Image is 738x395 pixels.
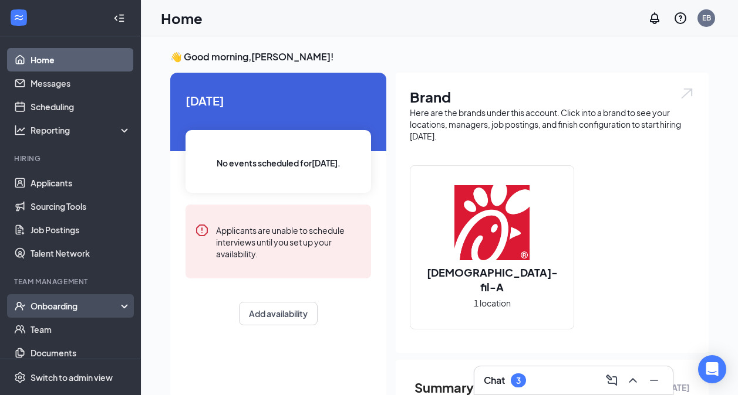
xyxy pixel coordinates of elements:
[195,223,209,237] svg: Error
[170,50,709,63] h3: 👋 Good morning, [PERSON_NAME] !
[14,300,26,312] svg: UserCheck
[624,371,642,390] button: ChevronUp
[31,48,131,71] a: Home
[31,300,121,312] div: Onboarding
[13,12,25,23] svg: WorkstreamLogo
[454,185,530,260] img: Chick-fil-A
[31,218,131,241] a: Job Postings
[647,373,661,387] svg: Minimize
[31,241,131,265] a: Talent Network
[31,95,131,118] a: Scheduling
[484,374,505,387] h3: Chat
[31,171,131,195] a: Applicants
[14,372,26,383] svg: Settings
[410,87,695,107] h1: Brand
[626,373,640,387] svg: ChevronUp
[474,297,511,309] span: 1 location
[645,371,663,390] button: Minimize
[14,277,129,287] div: Team Management
[31,195,131,218] a: Sourcing Tools
[31,318,131,341] a: Team
[673,11,688,25] svg: QuestionInfo
[216,223,362,260] div: Applicants are unable to schedule interviews until you set up your availability.
[605,373,619,387] svg: ComposeMessage
[516,376,521,386] div: 3
[31,372,113,383] div: Switch to admin view
[702,13,711,23] div: EB
[14,124,26,136] svg: Analysis
[14,154,129,164] div: Hiring
[410,107,695,142] div: Here are the brands under this account. Click into a brand to see your locations, managers, job p...
[186,91,371,110] span: [DATE]
[31,71,131,95] a: Messages
[602,371,621,390] button: ComposeMessage
[410,265,574,294] h2: [DEMOGRAPHIC_DATA]-fil-A
[113,12,125,24] svg: Collapse
[648,11,662,25] svg: Notifications
[31,124,132,136] div: Reporting
[161,8,203,28] h1: Home
[679,87,695,100] img: open.6027fd2a22e1237b5b06.svg
[698,355,726,383] div: Open Intercom Messenger
[217,156,341,169] span: No events scheduled for [DATE] .
[31,341,131,365] a: Documents
[239,302,318,325] button: Add availability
